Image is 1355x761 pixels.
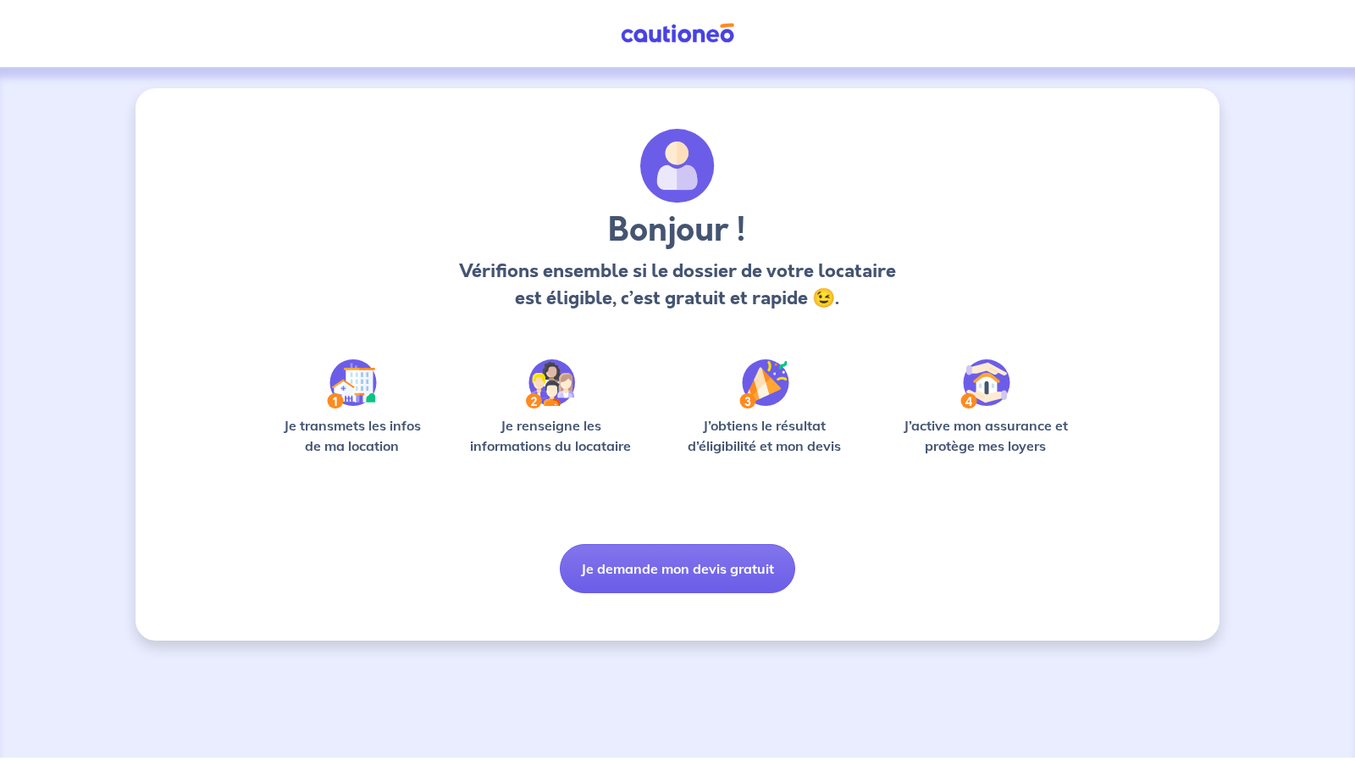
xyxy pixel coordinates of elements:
[614,23,741,44] img: Cautioneo
[454,258,900,312] p: Vérifions ensemble si le dossier de votre locataire est éligible, c’est gratuit et rapide 😉.
[454,210,900,251] h3: Bonjour !
[526,359,575,408] img: /static/c0a346edaed446bb123850d2d04ad552/Step-2.svg
[739,359,789,408] img: /static/f3e743aab9439237c3e2196e4328bba9/Step-3.svg
[887,415,1084,456] p: J’active mon assurance et protège mes loyers
[960,359,1010,408] img: /static/bfff1cf634d835d9112899e6a3df1a5d/Step-4.svg
[640,129,715,203] img: archivate
[271,415,433,456] p: Je transmets les infos de ma location
[560,544,795,593] button: Je demande mon devis gratuit
[327,359,377,408] img: /static/90a569abe86eec82015bcaae536bd8e6/Step-1.svg
[669,415,860,456] p: J’obtiens le résultat d’éligibilité et mon devis
[460,415,642,456] p: Je renseigne les informations du locataire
